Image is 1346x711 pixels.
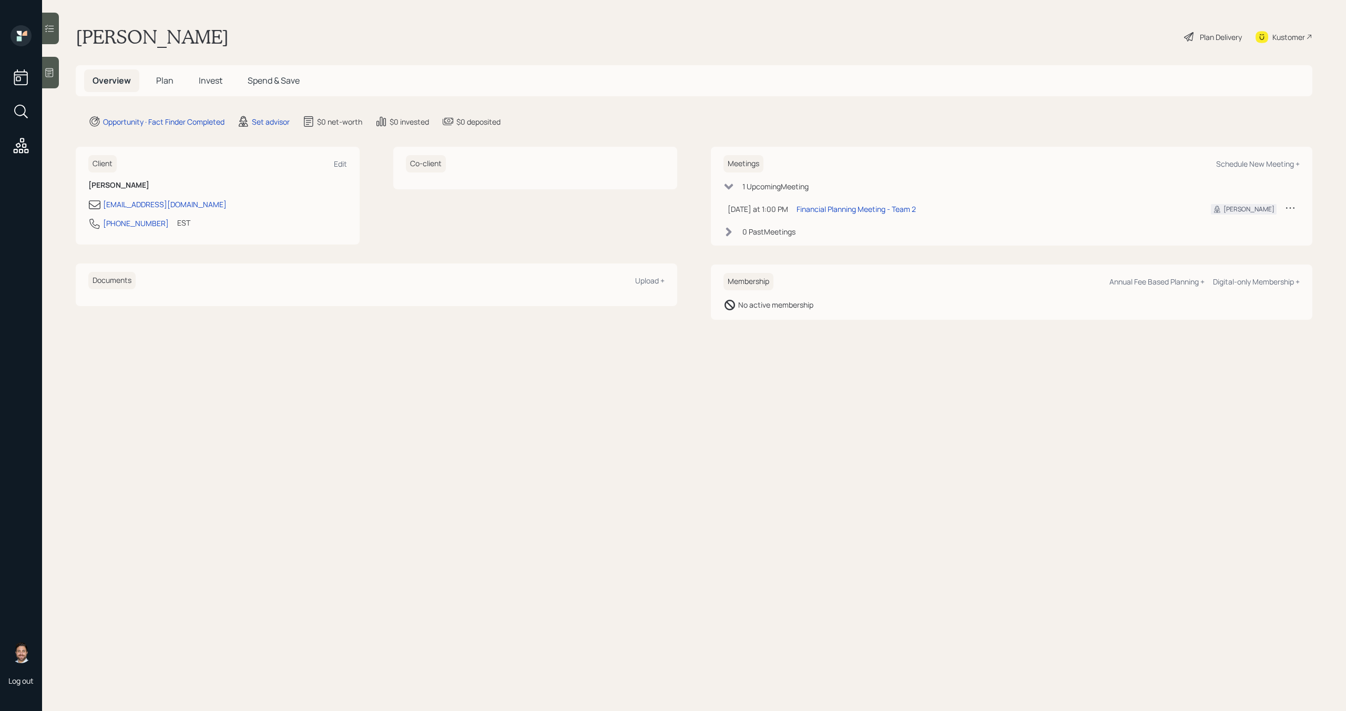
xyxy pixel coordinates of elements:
[103,199,227,210] div: [EMAIL_ADDRESS][DOMAIN_NAME]
[728,204,788,215] div: [DATE] at 1:00 PM
[406,155,446,172] h6: Co-client
[723,273,773,290] h6: Membership
[93,75,131,86] span: Overview
[177,217,190,228] div: EST
[76,25,229,48] h1: [PERSON_NAME]
[8,676,34,686] div: Log out
[103,218,169,229] div: [PHONE_NUMBER]
[635,276,665,286] div: Upload +
[1216,159,1300,169] div: Schedule New Meeting +
[252,116,290,127] div: Set advisor
[742,181,809,192] div: 1 Upcoming Meeting
[334,159,347,169] div: Edit
[738,299,813,310] div: No active membership
[797,204,916,215] div: Financial Planning Meeting - Team 2
[723,155,763,172] h6: Meetings
[317,116,362,127] div: $0 net-worth
[103,116,225,127] div: Opportunity · Fact Finder Completed
[390,116,429,127] div: $0 invested
[1109,277,1205,287] div: Annual Fee Based Planning +
[742,226,796,237] div: 0 Past Meeting s
[88,272,136,289] h6: Documents
[1272,32,1305,43] div: Kustomer
[248,75,300,86] span: Spend & Save
[1223,205,1274,214] div: [PERSON_NAME]
[456,116,501,127] div: $0 deposited
[88,181,347,190] h6: [PERSON_NAME]
[11,642,32,663] img: michael-russo-headshot.png
[156,75,174,86] span: Plan
[199,75,222,86] span: Invest
[1213,277,1300,287] div: Digital-only Membership +
[88,155,117,172] h6: Client
[1200,32,1242,43] div: Plan Delivery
